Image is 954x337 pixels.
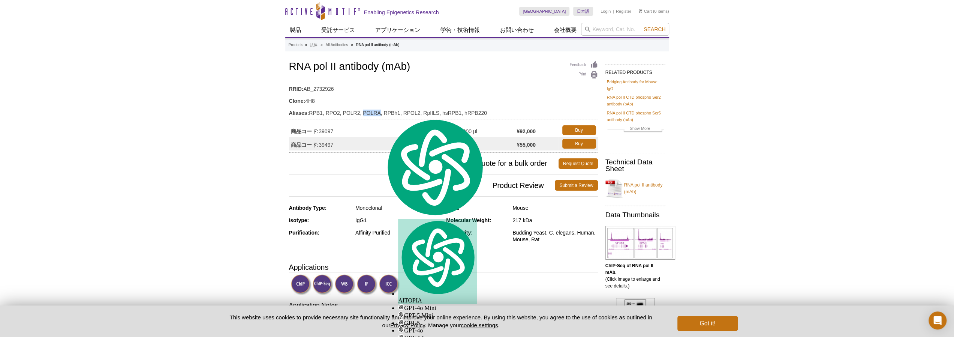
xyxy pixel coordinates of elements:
[929,311,947,329] div: Open Intercom Messenger
[289,61,598,74] h1: RNA pol II antibody (mAb)
[289,42,303,48] a: Products
[605,212,665,218] h2: Data Thumbnails
[519,7,570,16] a: [GEOGRAPHIC_DATA]
[644,26,665,32] span: Search
[289,230,320,236] strong: Purification:
[512,205,598,211] div: Mouse
[398,311,404,317] img: gpt-black.svg
[512,217,598,224] div: 217 kDa
[289,217,309,223] strong: Isotype:
[289,86,304,92] strong: RRID:
[320,43,323,47] li: »
[607,78,664,92] a: Bridging Antibody for Mouse IgG
[605,263,653,275] b: ChIP-Seq of RNA pol II mAb.
[289,105,598,117] td: RPB1, RPO2, POLR2, POLRA, RPBh1, RPOL2, RpIILS, hsRPB1, hRPB220
[398,311,477,319] div: GPT-5 Mini
[398,319,404,325] img: gpt-black.svg
[289,81,598,93] td: AB_2732926
[607,110,664,123] a: RNA pol II CTD phospho Ser5 antibody (pAb)
[562,139,596,149] a: Buy
[512,229,598,243] div: Budding Yeast, C. elegans, Human, Mouse, Rat
[398,219,477,296] img: logo.svg
[289,98,306,104] strong: Clone:
[355,229,440,236] div: Affinity Purified
[616,9,631,14] a: Register
[291,274,312,295] img: ChIP Validated
[607,94,664,107] a: RNA pol II CTD phospho Ser2 antibody (pAb)
[289,180,555,191] span: Product Review
[289,93,598,105] td: 4H8
[605,262,665,289] p: (Click image to enlarge and see details.)
[398,304,404,310] img: gpt-black.svg
[289,262,598,273] h3: Applications
[356,43,400,47] li: RNA pol II antibody (mAb)
[217,313,665,329] p: This website uses cookies to provide necessary site functionality and improve your online experie...
[398,326,477,334] div: GPT-4o
[436,23,484,37] a: 学術・技術情報
[496,23,538,37] a: お問い合わせ
[613,7,614,16] li: |
[605,159,665,172] h2: Technical Data Sheet
[639,9,652,14] a: Cart
[398,326,404,332] img: gpt-black.svg
[305,43,307,47] li: »
[285,23,306,37] a: 製品
[313,274,333,295] img: ChIP-Seq Validated
[289,137,443,150] td: 39497
[639,7,669,16] li: (0 items)
[291,128,319,135] strong: 商品コード:
[398,304,477,311] div: GPT-4o Mini
[605,177,665,200] a: RNA pol II antibody (mAb)
[289,123,443,137] td: 39097
[607,125,664,134] a: Show More
[605,226,675,260] img: RNA pol II antibody (mAb) tested by ChIP-Seq.
[371,23,425,37] a: アプリケーション
[677,316,737,331] button: Got it!
[398,319,477,326] div: GPT-5
[379,274,400,295] img: Immunocytochemistry Validated
[570,61,598,69] a: Feedback
[398,219,477,304] div: AITOPIA
[355,217,440,224] div: IgG1
[289,158,559,169] span: Request a quote for a bulk order
[605,64,665,77] h2: RELATED PRODUCTS
[351,43,353,47] li: »
[601,9,611,14] a: Login
[317,23,359,37] a: 受託サービス
[559,158,598,169] a: Request Quote
[573,7,593,16] a: 日本語
[355,205,440,211] div: Monoclonal
[550,23,581,37] a: 会社概要
[639,9,642,13] img: Your Cart
[310,42,318,48] a: 抗体
[357,274,377,295] img: Immunofluorescence Validated
[570,71,598,79] a: Print
[383,117,486,217] img: logo.svg
[641,26,668,33] button: Search
[335,274,355,295] img: Western Blot Validated
[325,42,348,48] a: All Antibodies
[289,301,598,311] h3: Application Notes
[517,128,536,135] strong: ¥92,000
[291,141,319,148] strong: 商品コード:
[562,125,596,135] a: Buy
[289,110,309,116] strong: Aliases:
[364,9,439,16] h2: Enabling Epigenetics Research
[581,23,669,36] input: Keyword, Cat. No.
[289,205,327,211] strong: Antibody Type:
[555,180,598,191] a: Submit a Review
[517,141,536,148] strong: ¥55,000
